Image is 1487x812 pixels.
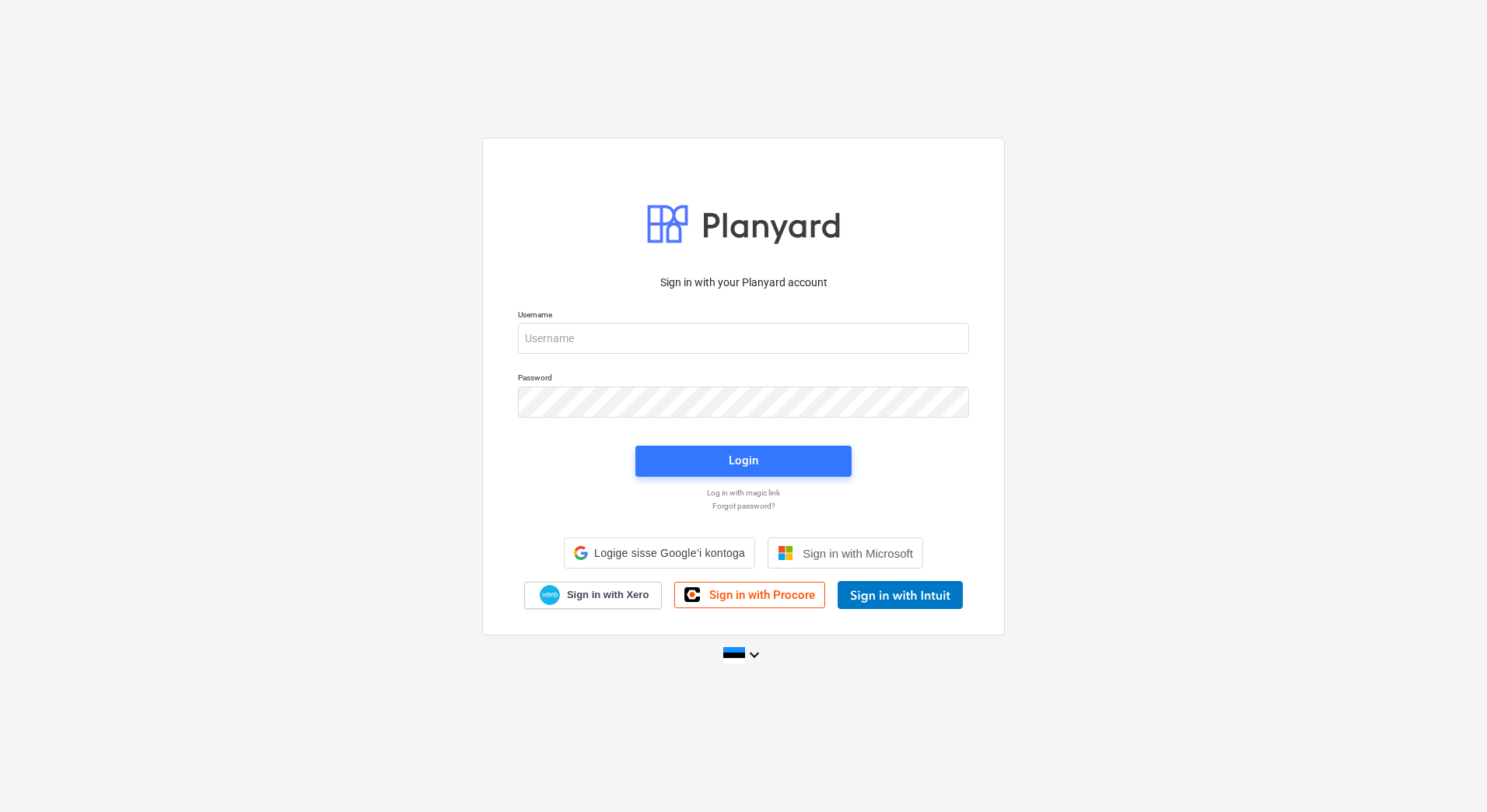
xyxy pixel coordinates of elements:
p: Password [518,373,969,386]
img: Xero logo [540,585,560,606]
button: Login [635,446,852,477]
input: Username [518,323,969,354]
span: Sign in with Procore [709,588,815,602]
a: Log in with magic link [510,488,977,498]
a: Sign in with Procore [674,582,825,608]
span: Sign in with Microsoft [803,547,913,560]
div: Login [729,450,758,471]
i: keyboard_arrow_down [745,646,764,664]
a: Forgot password? [510,501,977,511]
p: Username [518,310,969,323]
a: Sign in with Xero [524,582,663,609]
span: Sign in with Xero [567,588,649,602]
img: Microsoft logo [778,545,793,561]
div: Logige sisse Google’i kontoga [564,537,755,569]
span: Logige sisse Google’i kontoga [594,547,745,559]
p: Sign in with your Planyard account [518,275,969,291]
